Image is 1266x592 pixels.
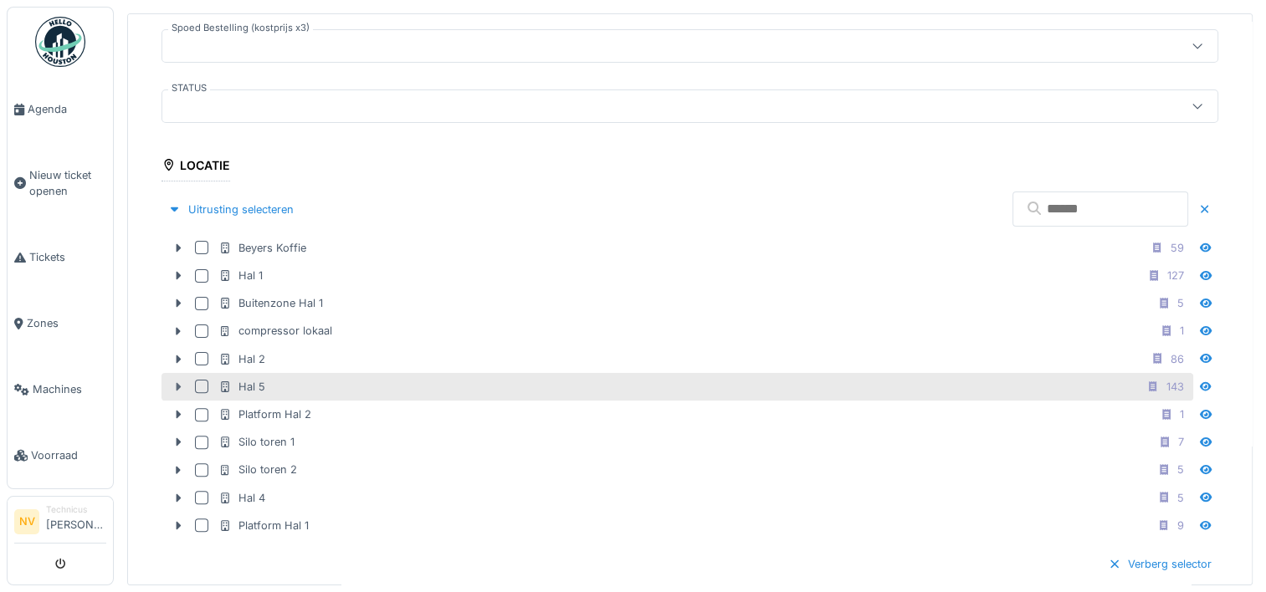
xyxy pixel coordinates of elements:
[218,268,263,283] div: Hal 1
[46,503,106,539] li: [PERSON_NAME]
[218,490,265,506] div: Hal 4
[218,434,295,450] div: Silo toren 1
[161,198,300,221] div: Uitrusting selecteren
[1166,379,1184,395] div: 143
[1101,553,1218,575] div: Verberg selector
[218,518,309,533] div: Platform Hal 1
[218,351,265,367] div: Hal 2
[218,295,323,311] div: Buitenzone Hal 1
[218,379,265,395] div: Hal 5
[27,315,106,331] span: Zones
[1177,462,1184,477] div: 5
[1177,295,1184,311] div: 5
[31,447,106,463] span: Voorraad
[1177,490,1184,506] div: 5
[1177,518,1184,533] div: 9
[218,240,306,256] div: Beyers Koffie
[8,422,113,488] a: Voorraad
[33,381,106,397] span: Machines
[8,142,113,224] a: Nieuw ticket openen
[1171,351,1184,367] div: 86
[28,101,106,117] span: Agenda
[46,503,106,516] div: Technicus
[161,153,230,181] div: Locatie
[218,323,332,339] div: compressor lokaal
[14,503,106,544] a: NV Technicus[PERSON_NAME]
[1167,268,1184,283] div: 127
[29,249,106,265] span: Tickets
[218,406,311,422] div: Platform Hal 2
[1180,323,1184,339] div: 1
[1178,434,1184,450] div: 7
[35,17,85,67] img: Badge_color-CXgf-gQk.svg
[168,21,313,35] label: Spoed Bestelling (kostprijs x3)
[8,356,113,422] a: Machines
[8,290,113,356] a: Zones
[14,509,39,534] li: NV
[8,224,113,290] a: Tickets
[1180,406,1184,422] div: 1
[8,76,113,142] a: Agenda
[218,462,297,477] div: Silo toren 2
[29,167,106,199] span: Nieuw ticket openen
[168,81,210,95] label: STATUS
[1171,240,1184,256] div: 59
